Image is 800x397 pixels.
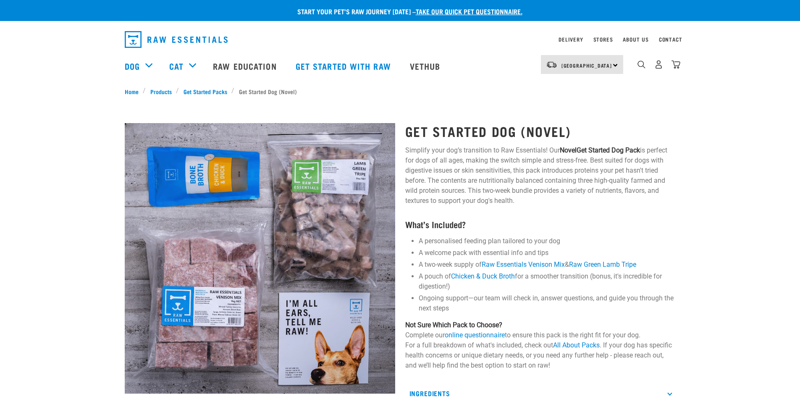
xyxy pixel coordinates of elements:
[419,293,676,313] li: Ongoing support—our team will check in, answer questions, and guide you through the next steps
[637,60,645,68] img: home-icon-1@2x.png
[561,64,612,67] span: [GEOGRAPHIC_DATA]
[125,123,395,394] img: NSP Dog Novel Update
[419,248,676,258] li: A welcome pack with essential info and tips
[419,271,676,292] li: A pouch of for a smoother transition (bonus, it's incredible for digestion!)
[577,146,640,154] strong: Get Started Dog Pack
[287,49,401,83] a: Get started with Raw
[205,49,287,83] a: Raw Education
[445,331,505,339] a: online questionnaire
[125,60,140,72] a: Dog
[593,38,613,41] a: Stores
[623,38,648,41] a: About Us
[559,38,583,41] a: Delivery
[419,236,676,246] li: A personalised feeding plan tailored to your dog
[405,145,676,206] p: Simplify your dog’s transition to Raw Essentials! Our is perfect for dogs of all ages, making the...
[405,321,502,329] strong: Not Sure Which Pack to Choose?
[482,260,565,268] a: Raw Essentials Venison Mix
[416,9,522,13] a: take our quick pet questionnaire.
[569,260,636,268] a: Raw Green Lamb Tripe
[405,222,466,226] strong: What’s Included?
[125,31,228,48] img: Raw Essentials Logo
[405,124,676,139] h1: Get Started Dog (Novel)
[146,87,176,96] a: Products
[451,272,515,280] a: Chicken & Duck Broth
[654,60,663,69] img: user.png
[553,341,600,349] a: All About Packs
[118,28,682,51] nav: dropdown navigation
[659,38,682,41] a: Contact
[125,87,143,96] a: Home
[560,146,577,154] strong: Novel
[401,49,451,83] a: Vethub
[179,87,231,96] a: Get Started Packs
[671,60,680,69] img: home-icon@2x.png
[405,320,676,371] p: Complete our to ensure this pack is the right fit for your dog. For a full breakdown of what's in...
[125,87,676,96] nav: breadcrumbs
[546,61,557,68] img: van-moving.png
[169,60,184,72] a: Cat
[419,260,676,270] li: A two-week supply of &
